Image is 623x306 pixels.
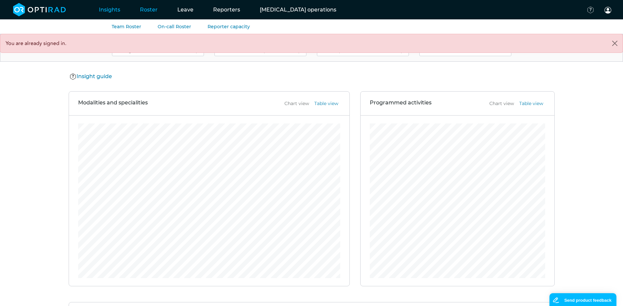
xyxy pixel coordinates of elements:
a: Team Roster [112,24,141,30]
button: Chart view [282,100,311,107]
h3: Programmed activities [370,99,432,107]
a: Reporter capacity [208,24,250,30]
button: Table view [517,100,545,107]
img: brand-opti-rad-logos-blue-and-white-d2f68631ba2948856bd03f2d395fb146ddc8fb01b4b6e9315ea85fa773367... [13,3,66,16]
button: Close [607,34,623,53]
a: On-call Roster [158,24,191,30]
img: Help Icon [70,73,77,80]
button: Chart view [487,100,516,107]
button: Table view [312,100,340,107]
h3: Modalities and specialities [78,99,148,107]
button: Insight guide [69,72,114,81]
